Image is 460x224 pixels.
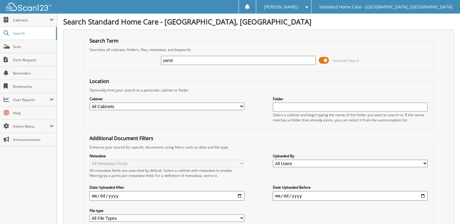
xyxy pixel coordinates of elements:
[86,145,431,150] div: Enhance your search for specific documents using filters such as date and file type.
[430,195,460,224] iframe: Chat Widget
[273,185,428,190] label: Date Uploaded Before
[13,110,54,116] span: Help
[86,37,122,44] legend: Search Term
[273,191,428,201] input: end
[13,31,53,36] span: Search
[13,97,50,102] span: User Reports
[90,191,244,201] input: start
[273,112,428,123] div: Select a cabinet and begin typing the name of the folder you want to search in. If the name match...
[13,124,50,129] span: Admin Menu
[63,17,454,27] h1: Search Standard Home Care - [GEOGRAPHIC_DATA], [GEOGRAPHIC_DATA]
[90,168,244,178] div: All metadata fields are searched by default. Select a cabinet with metadata to enable filtering b...
[90,153,244,158] label: Metadata
[86,88,431,93] div: Optionally limit your search to a particular cabinet or folder
[86,135,156,142] legend: Additional Document Filters
[332,58,359,63] span: Advanced Search
[319,5,452,9] span: Standard Home Care - [GEOGRAPHIC_DATA], [GEOGRAPHIC_DATA]
[13,71,54,76] span: Reminders
[90,208,244,213] label: File type
[86,47,431,52] div: Searches all cabinets, folders, files, metadata, and keywords
[13,44,54,49] span: Scan
[6,3,51,11] img: scan123-logo-white.svg
[209,173,217,178] a: here
[273,96,428,101] label: Folder
[13,57,54,62] span: Form Request
[90,96,244,101] label: Cabinet
[86,78,112,85] legend: Location
[13,18,50,23] span: Cabinets
[13,137,54,142] span: Announcements
[90,185,244,190] label: Date Uploaded After
[13,84,54,89] span: Bookmarks
[264,5,298,9] span: [PERSON_NAME]
[273,153,428,158] label: Uploaded By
